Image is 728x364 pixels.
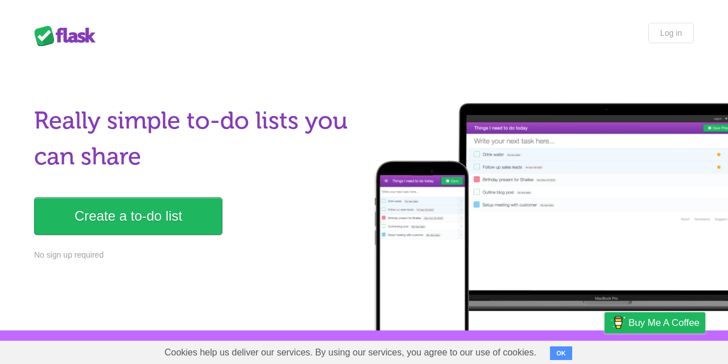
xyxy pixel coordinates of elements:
[153,341,548,364] span: Cookies help us deliver our services. By using our services, you agree to our use of cookies.
[34,26,102,46] div: Flask Lists
[605,312,705,333] a: Buy me a coffee
[550,346,572,360] button: OK
[34,103,357,175] h1: Really simple to-do lists you can share
[34,249,357,261] p: No sign up required
[648,23,694,43] a: Log in
[34,197,222,235] a: Create a to-do list
[628,313,700,333] span: Buy me a coffee
[610,313,626,332] img: Buy me a coffee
